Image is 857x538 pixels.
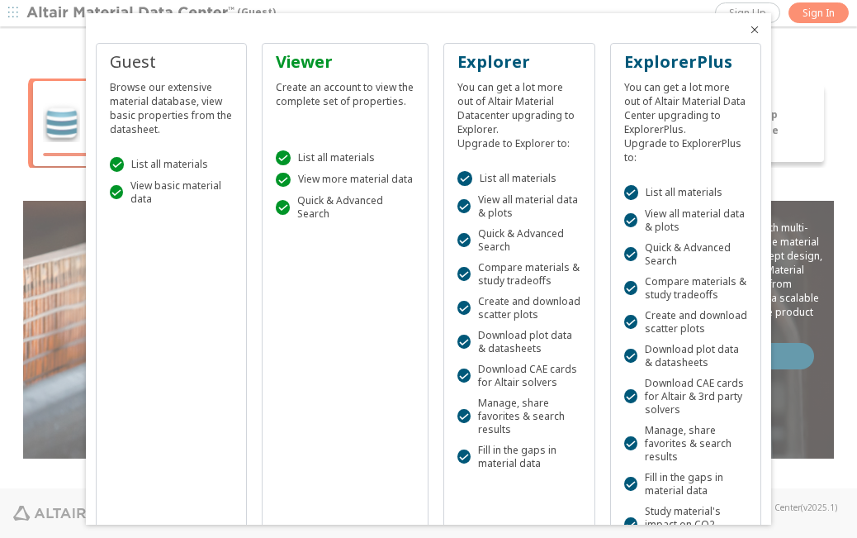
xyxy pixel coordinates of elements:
div: Download CAE cards for Altair & 3rd party solvers [624,377,748,417]
div: Fill in the gaps in material data [457,444,581,470]
div: List all materials [110,157,234,172]
div:  [457,233,471,248]
div: Compare materials & study tradeoffs [624,275,748,302]
div: Download plot data & datasheets [624,343,748,369]
div: ExplorerPlus [624,50,748,74]
div: You can get a lot more out of Altair Material Data Center upgrading to ExplorerPlus. Upgrade to E... [624,74,748,164]
div: List all materials [276,150,414,165]
div: Create and download scatter plots [624,309,748,336]
div: Guest [110,50,234,74]
div:  [276,173,291,188]
div:  [624,185,639,200]
div:  [457,171,472,186]
div: Compare materials & study tradeoffs [457,261,581,288]
div:  [457,199,471,214]
div: View all material data & plots [624,207,748,234]
div:  [276,200,290,215]
div:  [624,477,637,492]
div:  [457,409,471,424]
div: Manage, share favorites & search results [457,397,581,436]
div: Fill in the gaps in material data [624,471,748,498]
div:  [624,213,637,228]
div:  [457,450,471,464]
button: Close [748,23,761,36]
div:  [624,281,637,296]
div:  [110,185,123,200]
div: View all material data & plots [457,193,581,220]
div: Create an account to view the complete set of properties. [276,74,414,108]
div: Manage, share favorites & search results [624,424,748,464]
div: Browse our extensive material database, view basic properties from the datasheet. [110,74,234,136]
div:  [624,389,637,404]
div:  [457,301,471,316]
div: Download plot data & datasheets [457,329,581,355]
div: Explorer [457,50,581,74]
div: Quick & Advanced Search [457,227,581,254]
div: View basic material data [110,179,234,206]
div: Quick & Advanced Search [276,194,414,221]
div:  [457,267,471,282]
div: Quick & Advanced Search [624,241,748,268]
div: Create and download scatter plots [457,295,581,321]
div:  [457,335,471,350]
div:  [624,436,637,451]
div:  [624,247,637,262]
div: Download CAE cards for Altair solvers [457,363,581,389]
div: List all materials [624,185,748,200]
div:  [624,517,637,532]
div:  [457,369,471,383]
div:  [624,349,637,364]
div: List all materials [457,171,581,186]
div: View more material data [276,173,414,188]
div: You can get a lot more out of Altair Material Datacenter upgrading to Explorer. Upgrade to Explor... [457,74,581,150]
div:  [110,157,125,172]
div: Viewer [276,50,414,74]
div:  [624,315,637,330]
div:  [276,150,291,165]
